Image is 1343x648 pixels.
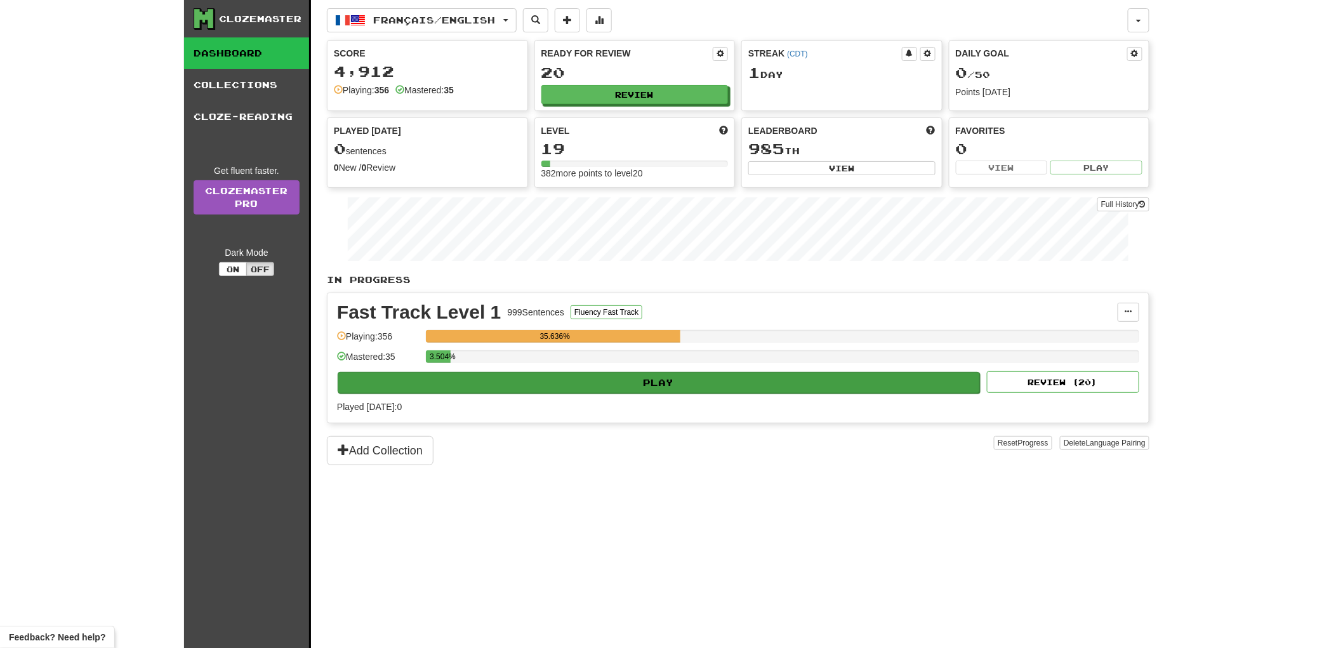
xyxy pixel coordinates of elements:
button: Français/English [327,8,517,32]
span: Leaderboard [748,124,817,137]
div: 382 more points to level 20 [541,167,729,180]
button: More stats [586,8,612,32]
button: View [748,161,936,175]
span: Progress [1018,439,1049,447]
button: DeleteLanguage Pairing [1060,436,1149,450]
span: Played [DATE] [334,124,401,137]
a: Dashboard [184,37,309,69]
div: 4,912 [334,63,521,79]
button: Review (20) [987,371,1139,393]
a: (CDT) [787,50,807,58]
span: 0 [334,140,346,157]
strong: 0 [362,162,367,173]
span: 985 [748,140,784,157]
div: Playing: 356 [337,330,420,351]
strong: 356 [374,85,389,95]
div: New / Review [334,161,521,174]
div: 999 Sentences [508,306,565,319]
div: Favorites [956,124,1143,137]
button: Full History [1097,197,1149,211]
span: 1 [748,63,760,81]
button: Play [338,372,980,393]
button: Add sentence to collection [555,8,580,32]
span: Played [DATE]: 0 [337,402,402,412]
div: Fast Track Level 1 [337,303,501,322]
a: Cloze-Reading [184,101,309,133]
div: Day [748,65,936,81]
span: This week in points, UTC [927,124,936,137]
div: Playing: [334,84,389,96]
div: th [748,141,936,157]
div: 0 [956,141,1143,157]
div: 19 [541,141,729,157]
strong: 0 [334,162,339,173]
button: Add Collection [327,436,433,465]
span: Open feedback widget [9,631,105,644]
div: 35.636% [430,330,680,343]
a: ClozemasterPro [194,180,300,215]
button: ResetProgress [994,436,1052,450]
button: Search sentences [523,8,548,32]
div: Mastered: [395,84,454,96]
strong: 35 [444,85,454,95]
div: Clozemaster [219,13,301,25]
button: View [956,161,1048,175]
button: Review [541,85,729,104]
div: Points [DATE] [956,86,1143,98]
span: Français / English [374,15,496,25]
button: Fluency Fast Track [571,305,642,319]
div: Ready for Review [541,47,713,60]
span: Language Pairing [1086,439,1146,447]
a: Collections [184,69,309,101]
div: Mastered: 35 [337,350,420,371]
div: Score [334,47,521,60]
span: Level [541,124,570,137]
div: Daily Goal [956,47,1128,61]
div: 3.504% [430,350,451,363]
div: sentences [334,141,521,157]
span: Score more points to level up [719,124,728,137]
div: Dark Mode [194,246,300,259]
div: 20 [541,65,729,81]
button: Off [246,262,274,276]
div: Streak [748,47,902,60]
span: 0 [956,63,968,81]
span: / 50 [956,69,991,80]
p: In Progress [327,274,1149,286]
button: Play [1050,161,1142,175]
button: On [219,262,247,276]
div: Get fluent faster. [194,164,300,177]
